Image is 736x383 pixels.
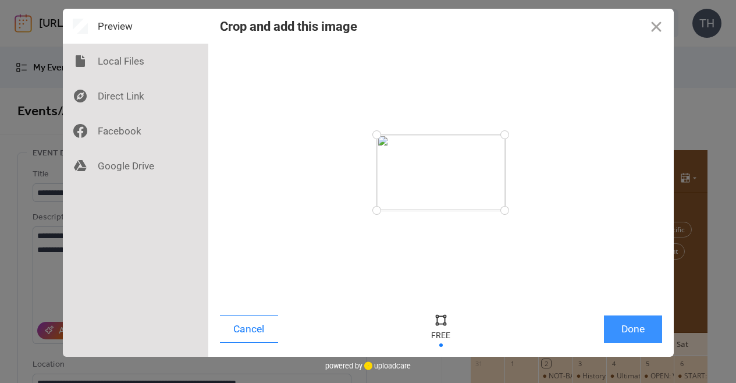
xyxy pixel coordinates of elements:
[220,19,357,34] div: Crop and add this image
[325,357,411,374] div: powered by
[362,361,411,370] a: uploadcare
[604,315,662,343] button: Done
[63,44,208,79] div: Local Files
[63,148,208,183] div: Google Drive
[63,114,208,148] div: Facebook
[63,79,208,114] div: Direct Link
[639,9,674,44] button: Close
[63,9,208,44] div: Preview
[220,315,278,343] button: Cancel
